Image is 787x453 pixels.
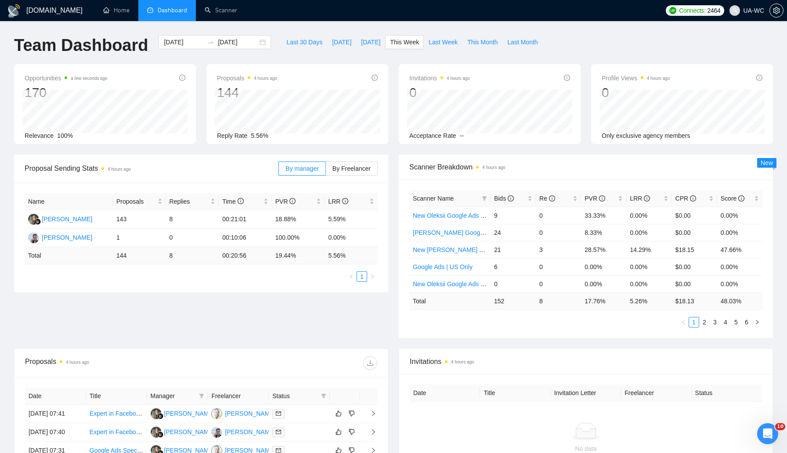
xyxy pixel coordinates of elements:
li: 1 [357,271,367,282]
span: Reply Rate [217,132,247,139]
span: dislike [349,410,355,417]
a: Expert in Facebook and Google Ads for SaaS Healthcare Business [90,428,272,435]
td: 3 [536,241,581,258]
a: LK[PERSON_NAME] [151,428,215,435]
span: filter [319,389,328,403]
span: Bids [494,195,514,202]
span: info-circle [599,195,605,201]
span: mail [276,411,281,416]
span: info-circle [508,195,514,201]
td: 0 [536,224,581,241]
td: 143 [113,210,166,229]
a: 1 [357,272,367,281]
td: 0.00% [717,207,762,224]
td: 00:20:56 [219,247,272,264]
span: 100% [57,132,73,139]
img: gigradar-bm.png [157,413,163,419]
button: [DATE] [327,35,356,49]
img: LK [28,214,39,225]
th: Title [480,385,550,402]
td: 0.00% [626,224,671,241]
button: right [367,271,378,282]
span: mail [276,429,281,435]
span: Status [272,391,318,401]
a: OC[PERSON_NAME] [211,410,275,417]
button: [DATE] [356,35,385,49]
span: Scanner Breakdown [409,162,762,173]
span: info-circle [289,198,296,204]
span: Replies [170,197,209,206]
span: Manager [151,391,196,401]
span: info-circle [549,195,555,201]
td: 21 [491,241,536,258]
button: dislike [347,408,357,419]
div: 144 [217,84,277,101]
span: [DATE] [361,37,380,47]
iframe: Intercom live chat [757,423,778,444]
span: right [363,429,376,435]
td: 0.00% [581,258,626,275]
span: Invitations [410,356,762,367]
button: This Week [385,35,424,49]
li: 4 [720,317,731,327]
td: 5.26 % [626,292,671,309]
img: OC [211,408,222,419]
li: 3 [710,317,720,327]
span: Dashboard [158,7,187,14]
th: Invitation Letter [551,385,621,402]
span: 10 [775,423,785,430]
td: 19.44 % [272,247,325,264]
td: 0.00% [717,258,762,275]
span: Score [721,195,744,202]
span: Time [222,198,243,205]
span: By manager [285,165,318,172]
span: info-circle [372,75,378,81]
a: 5 [731,317,741,327]
img: LK [151,427,162,438]
td: 0.00% [581,275,626,292]
span: Proposal Sending Stats [25,163,278,174]
span: info-circle [179,75,185,81]
td: 152 [491,292,536,309]
th: Replies [166,193,219,210]
span: Opportunities [25,73,108,83]
span: PVR [585,195,605,202]
td: 28.57% [581,241,626,258]
a: homeHome [103,7,130,14]
a: New Oleksii Google Ads - EU+CH ex Nordic [413,280,533,288]
td: 1 [113,229,166,247]
button: like [333,427,344,437]
span: Relevance [25,132,54,139]
td: 17.76 % [581,292,626,309]
button: like [333,408,344,419]
td: 0.00% [626,258,671,275]
div: [PERSON_NAME] [164,409,215,418]
a: [PERSON_NAME] Google Ads - EU [413,229,511,236]
td: 0.00% [626,207,671,224]
span: Only exclusive agency members [602,132,690,139]
span: PVR [275,198,296,205]
button: left [346,271,357,282]
span: mail [276,448,281,453]
time: 4 hours ago [66,360,89,365]
span: This Week [390,37,419,47]
li: Next Page [752,317,762,327]
button: left [678,317,689,327]
td: Expert in Facebook and Google Ads for SaaS Healthcare Business [86,405,147,423]
img: gigradar-bm.png [157,431,163,438]
span: Proposals [116,197,156,206]
time: 4 hours ago [482,165,505,170]
td: 48.03 % [717,292,762,309]
span: Scanner Name [413,195,454,202]
span: info-circle [738,195,744,201]
span: filter [197,389,206,403]
div: [PERSON_NAME] [225,409,275,418]
a: 6 [742,317,751,327]
span: Acceptance Rate [409,132,456,139]
td: 0 [536,258,581,275]
span: Profile Views [602,73,670,83]
img: gigradar-bm.png [35,219,41,225]
td: 0.00% [626,275,671,292]
span: info-circle [342,198,348,204]
td: 18.88% [272,210,325,229]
